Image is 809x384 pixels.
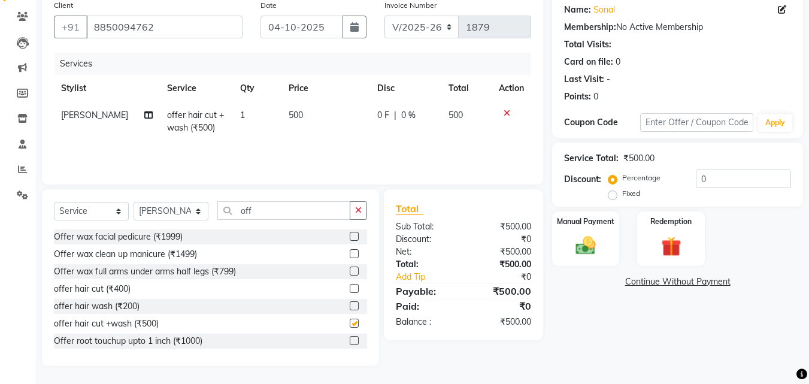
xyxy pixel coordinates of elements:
div: Sub Total: [387,220,463,233]
div: Balance : [387,316,463,328]
label: Percentage [622,173,660,183]
span: 0 F [377,109,389,122]
div: ₹0 [463,299,540,313]
span: offer hair cut +wash (₹500) [167,110,224,133]
label: Redemption [650,216,692,227]
th: Stylist [54,75,160,102]
div: No Active Membership [564,21,791,34]
span: Total [396,202,423,215]
th: Total [441,75,492,102]
div: offer hair cut +wash (₹500) [54,318,159,330]
input: Enter Offer / Coupon Code [640,113,753,132]
div: Discount: [387,233,463,246]
span: | [394,109,396,122]
label: Fixed [622,188,640,199]
span: 1 [240,110,245,120]
div: - [607,73,610,86]
div: ₹500.00 [463,246,540,258]
span: 0 % [401,109,416,122]
span: 500 [289,110,303,120]
div: ₹500.00 [463,258,540,271]
div: Card on file: [564,56,613,68]
div: ₹500.00 [463,220,540,233]
div: offer hair cut (₹400) [54,283,131,295]
th: Price [281,75,370,102]
div: Membership: [564,21,616,34]
div: Payable: [387,284,463,298]
div: ₹500.00 [463,284,540,298]
div: Services [55,53,540,75]
input: Search by Name/Mobile/Email/Code [86,16,243,38]
th: Qty [233,75,281,102]
div: Points: [564,90,591,103]
span: [PERSON_NAME] [61,110,128,120]
button: +91 [54,16,87,38]
div: Name: [564,4,591,16]
img: _cash.svg [569,234,602,257]
div: Paid: [387,299,463,313]
div: 0 [593,90,598,103]
div: Discount: [564,173,601,186]
div: Total: [387,258,463,271]
input: Search or Scan [217,201,350,220]
div: ₹500.00 [623,152,655,165]
div: offer hair wash (₹200) [54,300,140,313]
div: Service Total: [564,152,619,165]
th: Action [492,75,531,102]
div: Offer wax facial pedicure (₹1999) [54,231,183,243]
div: 0 [616,56,620,68]
label: Manual Payment [557,216,614,227]
div: ₹0 [463,233,540,246]
span: 500 [449,110,463,120]
div: Offer root touchup upto 1 inch (₹1000) [54,335,202,347]
img: _gift.svg [655,234,687,259]
div: Coupon Code [564,116,640,129]
div: Offer wax clean up manicure (₹1499) [54,248,197,261]
a: Add Tip [387,271,476,283]
th: Service [160,75,233,102]
div: ₹0 [477,271,541,283]
a: Sonal [593,4,615,16]
div: Offer wax full arms under arms half legs (₹799) [54,265,236,278]
th: Disc [370,75,441,102]
button: Apply [758,114,792,132]
div: Last Visit: [564,73,604,86]
div: ₹500.00 [463,316,540,328]
a: Continue Without Payment [555,276,801,288]
div: Total Visits: [564,38,611,51]
div: Net: [387,246,463,258]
